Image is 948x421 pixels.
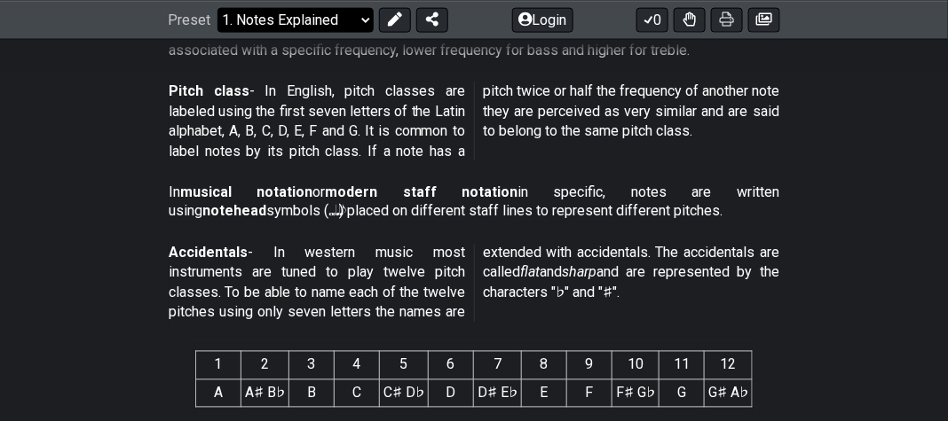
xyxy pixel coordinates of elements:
[169,82,779,161] p: - In English, pitch classes are labeled using the first seven letters of the Latin alphabet, A, B...
[379,7,411,32] button: Edit Preset
[520,264,540,281] em: flat
[217,7,374,32] select: Preset
[380,352,429,379] th: 5
[474,352,522,379] th: 7
[241,379,289,407] td: A♯ B♭
[612,379,660,407] td: F♯ G♭
[567,352,612,379] th: 9
[202,203,266,220] strong: notehead
[196,352,241,379] th: 1
[180,183,312,200] strong: musical notation
[660,352,705,379] th: 11
[711,7,743,32] button: Print
[325,183,517,200] strong: modern staff notation
[289,352,335,379] th: 3
[705,379,753,407] td: G♯ A♭
[380,379,429,407] td: C♯ D♭
[474,379,522,407] td: D♯ E♭
[512,7,573,32] button: Login
[522,379,567,407] td: E
[660,379,705,407] td: G
[196,379,241,407] td: A
[169,244,779,324] p: - In western music most instruments are tuned to play twelve pitch classes. To be able to name ea...
[636,7,668,32] button: 0
[416,7,448,32] button: Share Preset
[335,352,380,379] th: 4
[612,352,660,379] th: 10
[748,7,780,32] button: Create image
[335,379,380,407] td: C
[567,379,612,407] td: F
[169,245,248,261] strong: Accidentals
[241,352,289,379] th: 2
[674,7,706,32] button: Toggle Dexterity for all fretkits
[168,12,210,28] span: Preset
[705,352,753,379] th: 12
[169,183,779,222] p: In or in specific, notes are written using symbols (𝅝 𝅗𝅥 𝅘𝅥 𝅘𝅥𝅮) placed on different staff lines to r...
[429,379,474,407] td: D
[289,379,335,407] td: B
[562,264,596,281] em: sharp
[169,82,249,99] strong: Pitch class
[522,352,567,379] th: 8
[429,352,474,379] th: 6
